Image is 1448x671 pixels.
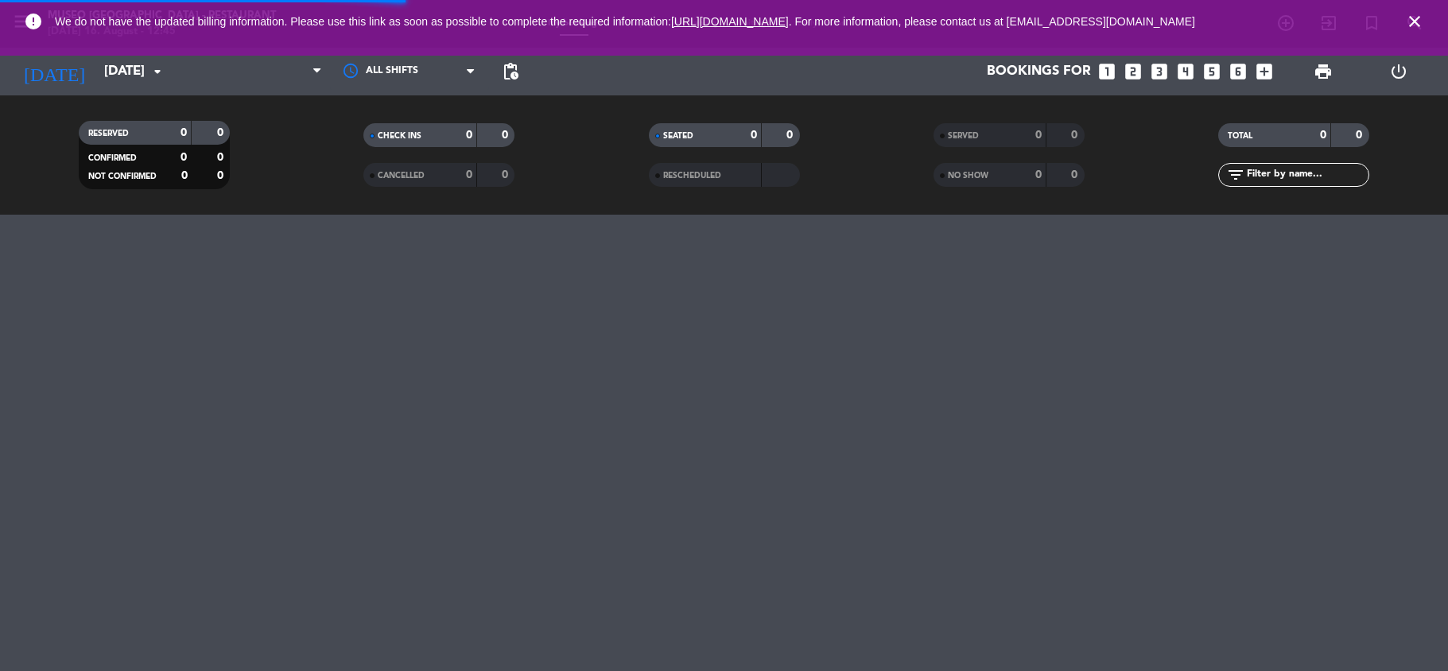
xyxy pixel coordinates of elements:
strong: 0 [502,130,511,141]
span: TOTAL [1228,132,1252,140]
strong: 0 [217,170,227,181]
strong: 0 [466,130,472,141]
a: [URL][DOMAIN_NAME] [671,15,789,28]
strong: 0 [1320,130,1326,141]
i: close [1405,12,1424,31]
span: RESCHEDULED [663,172,721,180]
input: Filter by name... [1245,166,1368,184]
span: RESERVED [88,130,129,138]
strong: 0 [1356,130,1365,141]
div: LOG OUT [1361,48,1436,95]
span: CANCELLED [378,172,425,180]
span: SERVED [948,132,979,140]
span: pending_actions [501,62,520,81]
i: looks_two [1123,61,1143,82]
span: NO SHOW [948,172,988,180]
span: print [1314,62,1333,81]
i: power_settings_new [1389,62,1408,81]
strong: 0 [466,169,472,180]
strong: 0 [217,127,227,138]
i: add_box [1254,61,1275,82]
span: CONFIRMED [88,154,137,162]
strong: 0 [502,169,511,180]
strong: 0 [181,127,187,138]
strong: 0 [181,152,187,163]
i: looks_3 [1149,61,1170,82]
span: CHECK INS [378,132,421,140]
i: filter_list [1226,165,1245,184]
i: looks_4 [1175,61,1196,82]
strong: 0 [1071,169,1081,180]
strong: 0 [1071,130,1081,141]
span: Bookings for [987,64,1091,80]
i: arrow_drop_down [148,62,167,81]
span: SEATED [663,132,693,140]
strong: 0 [786,130,796,141]
strong: 0 [1035,169,1042,180]
i: [DATE] [12,54,96,89]
i: looks_6 [1228,61,1248,82]
span: We do not have the updated billing information. Please use this link as soon as possible to compl... [55,15,1195,28]
strong: 0 [181,170,188,181]
span: NOT CONFIRMED [88,173,157,180]
i: looks_5 [1201,61,1222,82]
i: error [24,12,43,31]
strong: 0 [1035,130,1042,141]
a: . For more information, please contact us at [EMAIL_ADDRESS][DOMAIN_NAME] [789,15,1195,28]
strong: 0 [751,130,757,141]
i: looks_one [1097,61,1117,82]
strong: 0 [217,152,227,163]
